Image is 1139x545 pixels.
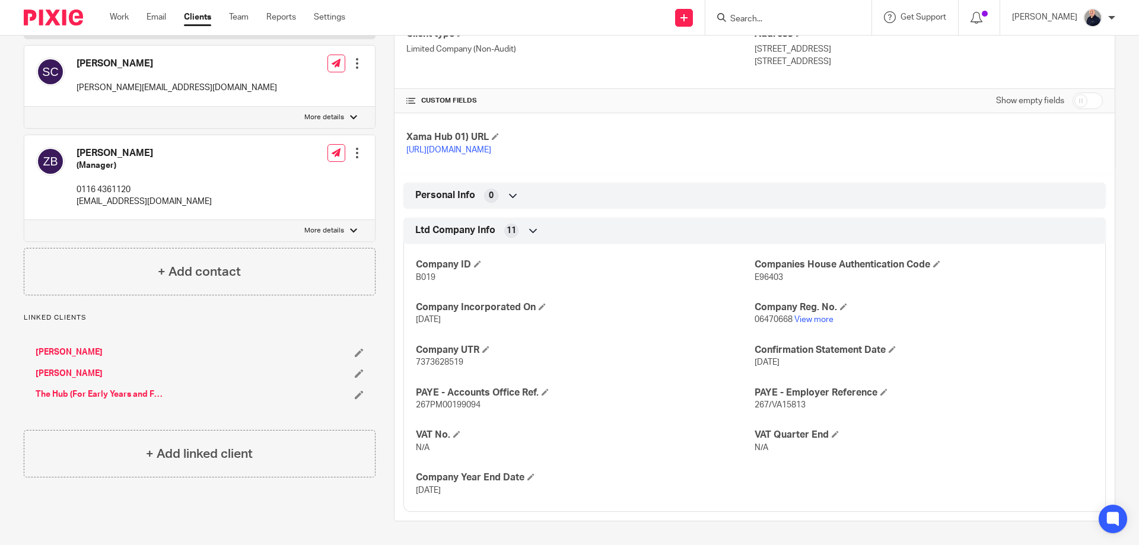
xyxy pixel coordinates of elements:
[1012,11,1077,23] p: [PERSON_NAME]
[755,259,1093,271] h4: Companies House Authentication Code
[314,11,345,23] a: Settings
[415,189,475,202] span: Personal Info
[158,263,241,281] h4: + Add contact
[229,11,249,23] a: Team
[755,401,806,409] span: 267/VA15813
[77,160,212,171] h5: (Manager)
[996,95,1064,107] label: Show empty fields
[416,401,481,409] span: 267PM00199094
[755,444,768,452] span: N/A
[36,388,167,400] a: The Hub (For Early Years and Families) Limited
[147,11,166,23] a: Email
[406,43,755,55] p: Limited Company (Non-Audit)
[507,225,516,237] span: 11
[489,190,494,202] span: 0
[416,273,435,282] span: B019
[755,301,1093,314] h4: Company Reg. No.
[901,13,946,21] span: Get Support
[755,56,1103,68] p: [STREET_ADDRESS]
[406,96,755,106] h4: CUSTOM FIELDS
[415,224,495,237] span: Ltd Company Info
[36,147,65,176] img: svg%3E
[77,147,212,160] h4: [PERSON_NAME]
[755,43,1103,55] p: [STREET_ADDRESS]
[416,471,755,484] h4: Company Year End Date
[304,113,344,122] p: More details
[416,387,755,399] h4: PAYE - Accounts Office Ref.
[110,11,129,23] a: Work
[416,259,755,271] h4: Company ID
[146,445,253,463] h4: + Add linked client
[416,429,755,441] h4: VAT No.
[266,11,296,23] a: Reports
[755,344,1093,356] h4: Confirmation Statement Date
[416,358,463,366] span: 7373628519
[729,14,836,25] input: Search
[304,226,344,235] p: More details
[77,58,277,70] h4: [PERSON_NAME]
[416,301,755,314] h4: Company Incorporated On
[416,344,755,356] h4: Company UTR
[36,346,103,358] a: [PERSON_NAME]
[184,11,211,23] a: Clients
[416,486,441,495] span: [DATE]
[36,368,103,380] a: [PERSON_NAME]
[77,196,212,208] p: [EMAIL_ADDRESS][DOMAIN_NAME]
[416,315,441,324] span: [DATE]
[406,131,755,144] h4: Xama Hub 01) URL
[755,387,1093,399] h4: PAYE - Employer Reference
[406,146,491,154] a: [URL][DOMAIN_NAME]
[77,82,277,94] p: [PERSON_NAME][EMAIL_ADDRESS][DOMAIN_NAME]
[416,444,429,452] span: N/A
[755,315,793,324] span: 06470668
[755,429,1093,441] h4: VAT Quarter End
[24,313,376,323] p: Linked clients
[755,358,780,366] span: [DATE]
[77,184,212,196] p: 0116 4361120
[794,315,833,324] a: View more
[36,58,65,86] img: svg%3E
[1083,8,1102,27] img: IMG_8745-0021-copy.jpg
[755,273,783,282] span: E96403
[24,9,83,26] img: Pixie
